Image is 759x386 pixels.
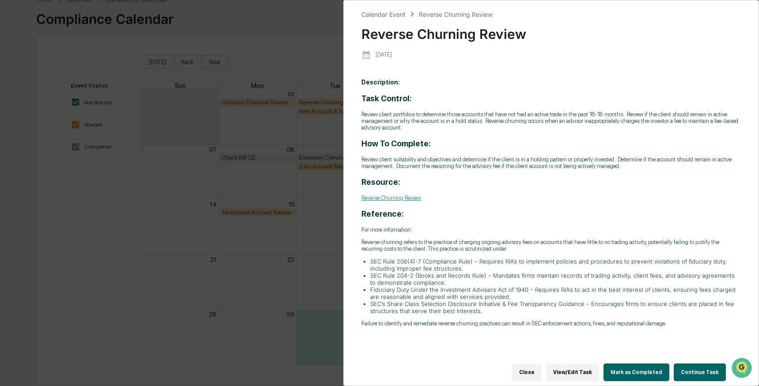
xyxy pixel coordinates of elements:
[512,363,542,381] button: Close
[376,51,392,58] p: [DATE]
[361,177,400,187] strong: Resource:
[546,363,599,381] button: View/Edit Task
[18,111,57,120] span: Preclearance
[370,272,741,286] li: SEC Rule 204-2 (Books and Records Rule) – Mandates firms maintain records of trading activity, cl...
[361,156,741,169] p: Review client suitability and objectives and determine if the client is in a holding pattern or p...
[64,112,71,119] div: 🗄️
[361,195,421,201] a: Reverse Churning Review
[361,239,741,252] p: Reverse churning refers to the practice of charging ongoing advisory fees on accounts that have l...
[361,320,741,327] p: Failure to identify and remediate reverse churning practices can result in SEC enforcement action...
[73,111,110,120] span: Attestations
[361,94,412,103] strong: Task Control:
[419,11,493,18] div: Reverse Churning Review
[361,79,400,86] b: Description:
[9,112,16,119] div: 🖐️
[9,68,25,84] img: 1746055101610-c473b297-6a78-478c-a979-82029cc54cd1
[370,300,741,314] li: SEC’s Share Class Selection Disclosure Initiative & Fee Transparency Guidance – Encourages firms ...
[150,70,161,81] button: Start new chat
[88,150,107,157] span: Pylon
[5,125,59,141] a: 🔎Data Lookup
[30,76,112,84] div: We're available if you need us!
[30,68,145,76] div: Start new chat
[361,139,431,148] strong: How To Complete:
[370,258,741,272] li: SEC Rule 206(4)-7 (Compliance Rule) – Requires RIAs to implement policies and procedures to preve...
[361,209,404,218] strong: Reference:
[370,286,741,300] li: Fiduciary Duty Under the Investment Advisers Act of 1940 – Requires RIAs to act in the best inter...
[603,363,669,381] button: Mark as Completed
[731,357,755,381] iframe: Open customer support
[9,129,16,136] div: 🔎
[361,226,741,233] p: For more information:
[18,128,56,137] span: Data Lookup
[5,108,61,124] a: 🖐️Preclearance
[62,149,107,157] a: Powered byPylon
[361,111,741,131] p: Review client portfolios to determine those accounts that have not had an active trade in the pas...
[361,11,406,18] div: Calendar Event
[61,108,113,124] a: 🗄️Attestations
[361,19,741,42] div: Reverse Churning Review
[9,19,161,33] p: How can we help?
[674,363,726,381] button: Continue Task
